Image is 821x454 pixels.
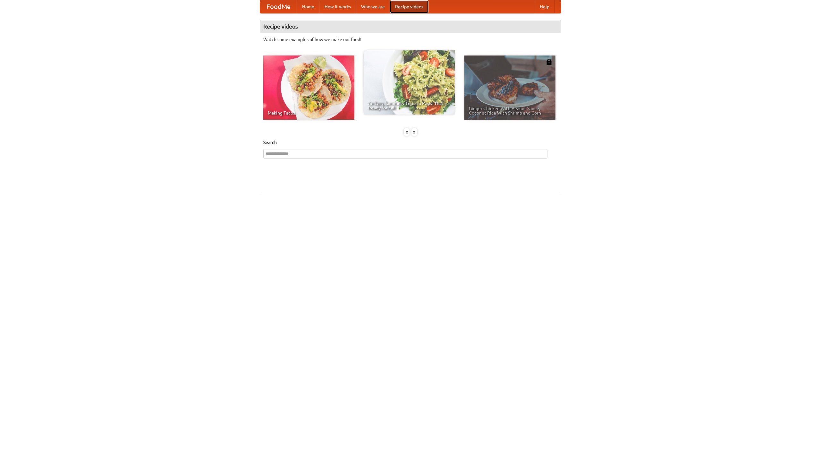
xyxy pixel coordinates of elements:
img: 483408.png [546,59,552,65]
h4: Recipe videos [260,20,561,33]
a: Recipe videos [390,0,428,13]
p: Watch some examples of how we make our food! [263,36,558,43]
span: An Easy, Summery Tomato Pasta That's Ready for Fall [368,101,450,110]
h5: Search [263,139,558,146]
a: Home [297,0,319,13]
a: An Easy, Summery Tomato Pasta That's Ready for Fall [364,50,455,115]
a: Who we are [356,0,390,13]
div: « [404,128,410,136]
a: Help [535,0,554,13]
a: FoodMe [260,0,297,13]
span: Making Tacos [268,111,350,115]
a: How it works [319,0,356,13]
a: Making Tacos [263,56,354,120]
div: » [411,128,417,136]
